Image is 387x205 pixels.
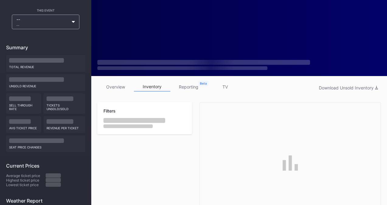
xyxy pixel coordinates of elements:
div: Revenue per ticket [47,124,82,130]
div: Highest ticket price [6,178,46,182]
div: Avg ticket price [9,124,38,130]
div: Summary [6,44,85,50]
div: Filters [103,108,186,113]
div: Average ticket price [6,173,46,178]
a: TV [207,82,243,92]
a: overview [97,82,134,92]
a: reporting [170,82,207,92]
div: -- [16,17,69,27]
div: Tickets Unsold/Sold [47,101,82,111]
div: Unsold Revenue [9,82,82,88]
div: Total Revenue [9,63,82,69]
div: This Event [6,9,85,12]
div: Lowest ticket price [6,182,46,187]
div: Sell Through Rate [9,101,38,111]
div: seat price changes [9,143,82,149]
div: Current Prices [6,163,85,169]
button: Download Unsold Inventory [316,84,381,92]
div: Download Unsold Inventory [319,85,378,90]
a: inventory [134,82,170,92]
div: -- [16,23,69,27]
div: Weather Report [6,198,85,204]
